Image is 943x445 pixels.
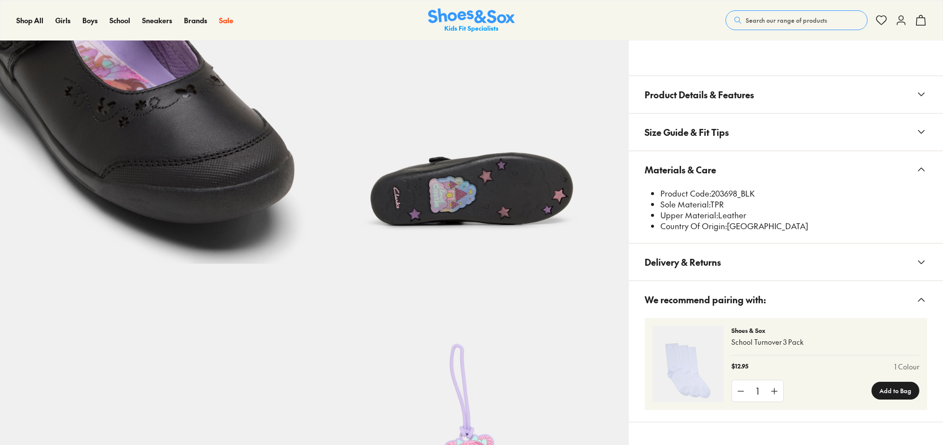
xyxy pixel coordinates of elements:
[731,326,919,335] p: Shoes & Sox
[109,15,130,25] span: School
[16,15,43,26] a: Shop All
[645,247,721,277] span: Delivery & Returns
[184,15,207,26] a: Brands
[746,16,827,25] span: Search our range of products
[660,210,927,221] li: Leather
[660,188,711,199] span: Product Code:
[660,188,927,199] li: 203698_BLK
[750,380,765,402] div: 1
[219,15,233,25] span: Sale
[725,10,868,30] button: Search our range of products
[660,209,718,220] span: Upper Material:
[629,243,943,281] button: Delivery & Returns
[660,220,727,231] span: Country Of Origin:
[428,8,515,33] a: Shoes & Sox
[16,15,43,25] span: Shop All
[629,76,943,113] button: Product Details & Features
[645,54,927,64] iframe: Find in Store
[660,199,927,210] li: TPR
[645,80,754,109] span: Product Details & Features
[731,362,748,372] p: $12.95
[142,15,172,25] span: Sneakers
[55,15,71,25] span: Girls
[109,15,130,26] a: School
[660,199,710,209] span: Sole Material:
[629,151,943,188] button: Materials & Care
[629,281,943,318] button: We recommend pairing with:
[645,155,716,184] span: Materials & Care
[629,114,943,151] button: Size Guide & Fit Tips
[142,15,172,26] a: Sneakers
[645,285,766,314] span: We recommend pairing with:
[894,362,919,372] a: 1 Colour
[731,337,919,347] p: School Turnover 3 Pack
[55,15,71,26] a: Girls
[871,382,919,400] button: Add to Bag
[184,15,207,25] span: Brands
[428,8,515,33] img: SNS_Logo_Responsive.svg
[653,326,724,402] img: 4-356395_1
[645,118,729,147] span: Size Guide & Fit Tips
[82,15,98,25] span: Boys
[219,15,233,26] a: Sale
[82,15,98,26] a: Boys
[660,221,927,232] li: [GEOGRAPHIC_DATA]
